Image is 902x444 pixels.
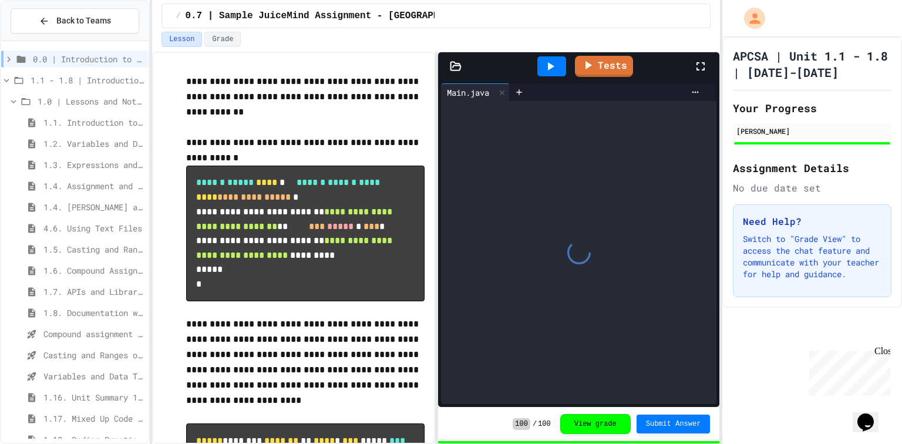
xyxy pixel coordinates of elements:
span: 1.5. Casting and Ranges of Values [43,243,144,255]
span: 0.0 | Introduction to APCSA [33,53,144,65]
div: [PERSON_NAME] [736,126,888,136]
span: 1.1 - 1.8 | Introduction to Java [31,74,144,86]
span: 1.3. Expressions and Output [New] [43,159,144,171]
div: Chat with us now!Close [5,5,81,75]
span: 1.16. Unit Summary 1a (1.1-1.6) [43,391,144,403]
span: 1.4. [PERSON_NAME] and User Input [43,201,144,213]
h1: APCSA | Unit 1.1 - 1.8 | [DATE]-[DATE] [733,48,891,80]
span: 1.7. APIs and Libraries [43,285,144,298]
div: No due date set [733,181,891,195]
span: 1.0 | Lessons and Notes [38,95,144,107]
span: / [176,11,180,21]
span: Casting and Ranges of variables - Quiz [43,349,144,361]
h3: Need Help? [743,214,881,228]
button: Grade [204,32,241,47]
div: My Account [732,5,768,32]
span: Submit Answer [646,419,701,429]
span: 1.17. Mixed Up Code Practice 1.1-1.6 [43,412,144,425]
p: Switch to "Grade View" to access the chat feature and communicate with your teacher for help and ... [743,233,881,280]
div: Main.java [441,86,495,99]
button: View grade [560,414,631,434]
span: 0.7 | Sample JuiceMind Assignment - [GEOGRAPHIC_DATA] [185,9,484,23]
span: 1.6. Compound Assignment Operators [43,264,144,277]
span: Back to Teams [56,15,111,27]
span: 100 [513,418,530,430]
span: 1.2. Variables and Data Types [43,137,144,150]
button: Back to Teams [11,8,139,33]
span: Variables and Data Types - Quiz [43,370,144,382]
span: 4.6. Using Text Files [43,222,144,234]
iframe: chat widget [853,397,890,432]
a: Tests [575,56,633,77]
span: 100 [538,419,551,429]
button: Submit Answer [637,415,711,433]
span: 1.4. Assignment and Input [43,180,144,192]
div: Main.java [441,83,510,101]
span: 1.8. Documentation with Comments and Preconditions [43,307,144,319]
h2: Assignment Details [733,160,891,176]
span: Compound assignment operators - Quiz [43,328,144,340]
button: Lesson [161,32,202,47]
h2: Your Progress [733,100,891,116]
span: / [533,419,537,429]
span: 1.1. Introduction to Algorithms, Programming, and Compilers [43,116,144,129]
iframe: chat widget [805,346,890,396]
